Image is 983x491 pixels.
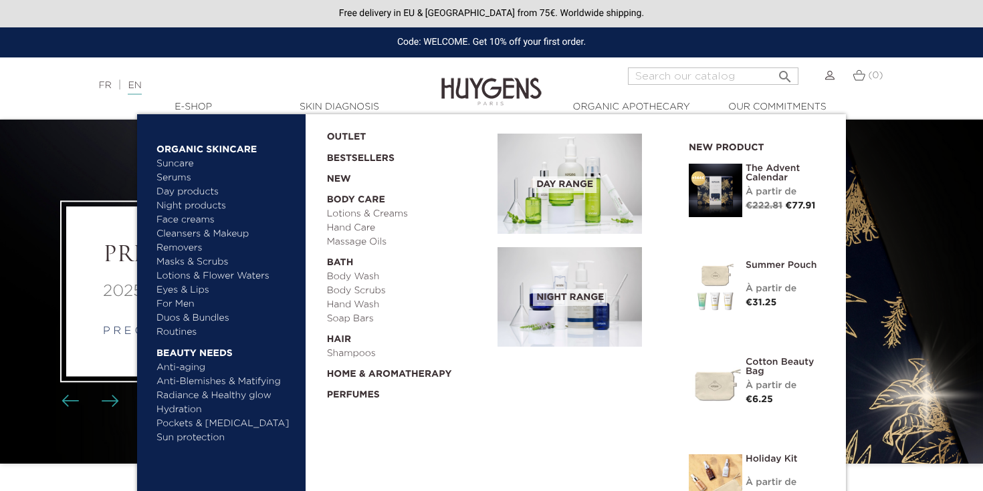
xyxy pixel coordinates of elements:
[710,100,844,114] a: Our commitments
[533,289,607,306] span: Night Range
[327,249,489,270] a: Bath
[773,63,797,81] button: 
[746,164,826,182] a: The Advent Calendar
[689,261,742,314] img: Summer pouch
[67,391,110,412] div: Carousel buttons
[327,166,489,186] a: New
[746,357,826,376] a: Cotton Beauty Bag
[327,186,489,207] a: Body Care
[746,476,826,490] div: À partir de
[746,282,826,296] div: À partir de
[327,144,477,166] a: Bestsellers
[156,255,296,269] a: Masks & Scrubs
[327,381,489,402] a: Perfumes
[746,395,773,404] span: €6.25
[156,213,296,227] a: Face creams
[98,81,111,90] a: FR
[868,71,883,80] span: (0)
[156,136,296,157] a: Organic Skincare
[777,65,793,81] i: 
[126,100,260,114] a: E-Shop
[156,269,296,283] a: Lotions & Flower Waters
[103,326,188,337] a: p r e o r d e r
[156,339,296,361] a: Beauty needs
[327,284,489,298] a: Body Scrubs
[156,227,296,255] a: Cleansers & Makeup Removers
[441,56,542,108] img: Huygens
[103,279,385,303] a: 2025 Advent Calendar
[156,375,296,389] a: Anti-Blemishes & Matifying
[498,134,642,234] img: routine_jour_banner.jpg
[156,297,296,311] a: For Men
[156,403,296,417] a: Hydration
[327,312,489,326] a: Soap Bars
[156,311,296,325] a: Duos & Bundles
[689,357,742,411] img: Cotton Beauty Bag
[156,417,296,431] a: Pockets & [MEDICAL_DATA]
[327,270,489,284] a: Body Wash
[103,244,385,269] a: PREORDER
[327,326,489,347] a: Hair
[156,171,296,185] a: Serums
[156,283,296,297] a: Eyes & Lips
[533,176,596,193] span: Day Range
[92,77,399,94] div: |
[746,379,826,393] div: À partir de
[746,201,782,210] span: €222.81
[327,124,477,144] a: OUTLET
[689,164,742,217] img: The Advent Calendar
[746,261,826,270] a: Summer pouch
[156,389,296,403] a: Radiance & Healthy glow
[156,157,296,171] a: Suncare
[128,81,141,95] a: EN
[156,325,296,339] a: Routines
[327,207,489,221] a: Lotions & Creams
[498,247,642,347] img: routine_nuit_banner.jpg
[498,247,669,347] a: Night Range
[746,298,776,307] span: €31.25
[785,201,815,210] span: €77.91
[746,185,826,199] div: À partir de
[156,361,296,375] a: Anti-aging
[327,235,489,249] a: Massage Oils
[746,454,826,464] a: Holiday Kit
[628,67,798,85] input: Search
[498,134,669,234] a: Day Range
[327,361,489,381] a: Home & Aromatherapy
[156,431,296,445] a: Sun protection
[272,100,406,114] a: Skin Diagnosis
[156,199,284,213] a: Night products
[327,347,489,361] a: Shampoos
[564,100,698,114] a: Organic Apothecary
[327,298,489,312] a: Hand Wash
[156,185,296,199] a: Day products
[327,221,489,235] a: Hand Care
[689,138,826,154] h2: New product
